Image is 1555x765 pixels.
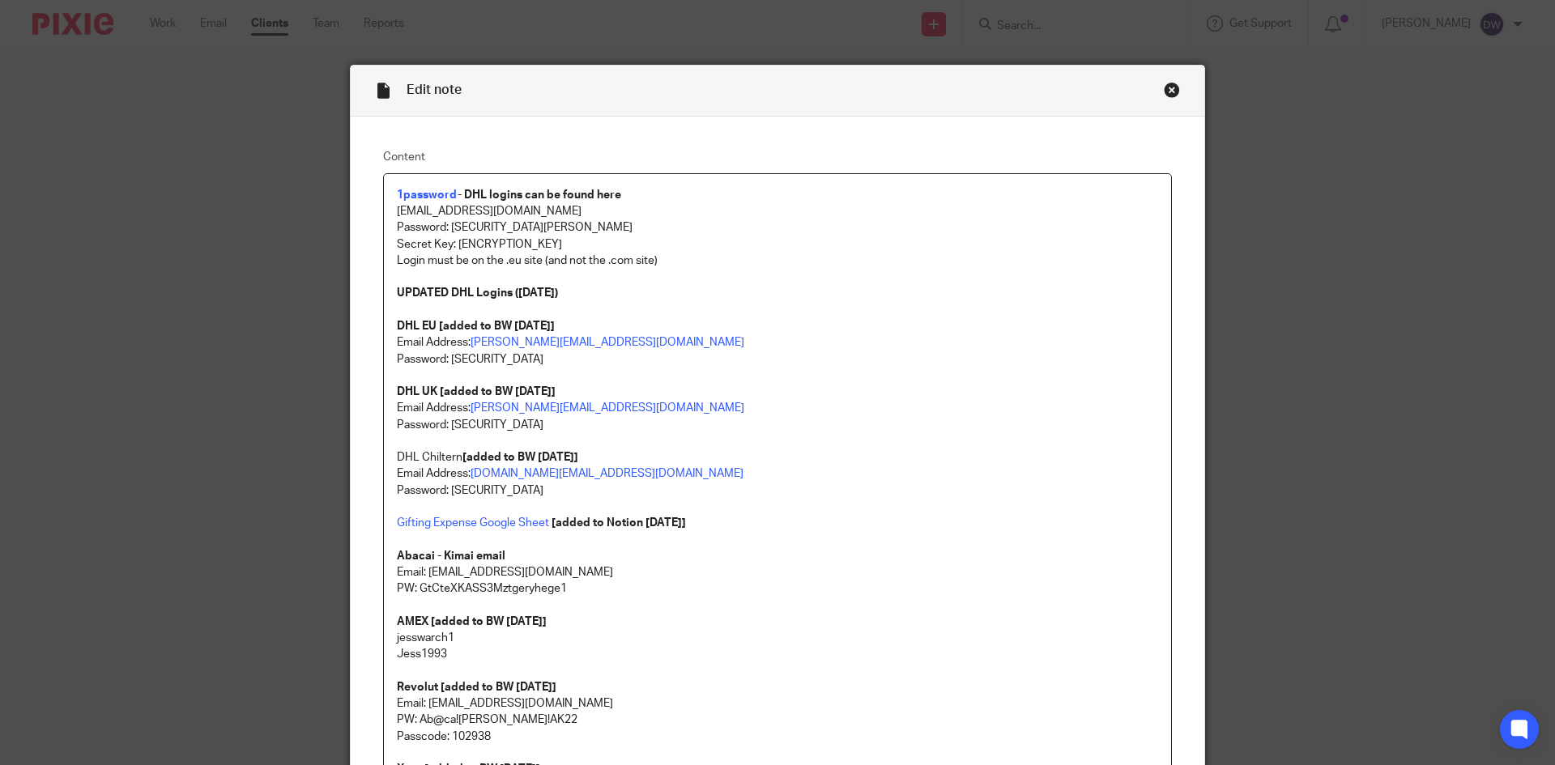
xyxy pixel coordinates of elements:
a: Gifting Expense Google Sheet [397,517,549,529]
label: Content [383,149,1172,165]
p: Jess1993 [397,646,1158,662]
strong: [added to Notion [DATE]] [552,517,686,529]
strong: [added to BW [DATE]] [440,386,556,397]
a: 1password [397,189,458,201]
p: Password: [SECURITY_DATA] [397,351,1158,368]
p: Login must be on the .eu site (and not the .com site) [397,253,1158,269]
p: PW: GtCteXKASS3Mztgeryhege1 [397,580,1158,597]
span: Edit note [407,83,462,96]
p: jesswarch1 [397,630,1158,646]
p: Email Address: Password: [SECURITY_DATA] DHL Chiltern Email Address: [397,400,1158,482]
p: Email: [EMAIL_ADDRESS][DOMAIN_NAME] [397,564,1158,580]
strong: Revolut [added to BW [DATE]] [397,682,556,693]
strong: DHL EU [added to BW [DATE]] [397,321,555,332]
p: [EMAIL_ADDRESS][DOMAIN_NAME] [397,203,1158,219]
p: Email Address: [397,334,1158,351]
strong: Abacai - Kimai email [397,550,505,562]
p: Password: [SECURITY_DATA][PERSON_NAME] [397,219,1158,236]
strong: UPDATED DHL Logins ([DATE]) [397,287,558,299]
p: Password: [SECURITY_DATA] [397,482,1158,499]
strong: - DHL logins can be found here [458,189,621,201]
p: Email: [EMAIL_ADDRESS][DOMAIN_NAME] [397,679,1158,712]
strong: [added to BW [DATE]] [462,452,578,463]
strong: AMEX [added to BW [DATE]] [397,616,547,627]
a: [DOMAIN_NAME][EMAIL_ADDRESS][DOMAIN_NAME] [471,468,743,479]
strong: DHL UK [397,386,437,397]
a: [PERSON_NAME][EMAIL_ADDRESS][DOMAIN_NAME] [471,402,744,414]
div: Close this dialog window [1164,82,1180,98]
p: PW: Ab@ca![PERSON_NAME]!AK22 [397,712,1158,728]
p: Passcode: 102938 [397,729,1158,745]
a: [PERSON_NAME][EMAIL_ADDRESS][DOMAIN_NAME] [471,337,744,348]
p: Secret Key: [ENCRYPTION_KEY] [397,236,1158,253]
